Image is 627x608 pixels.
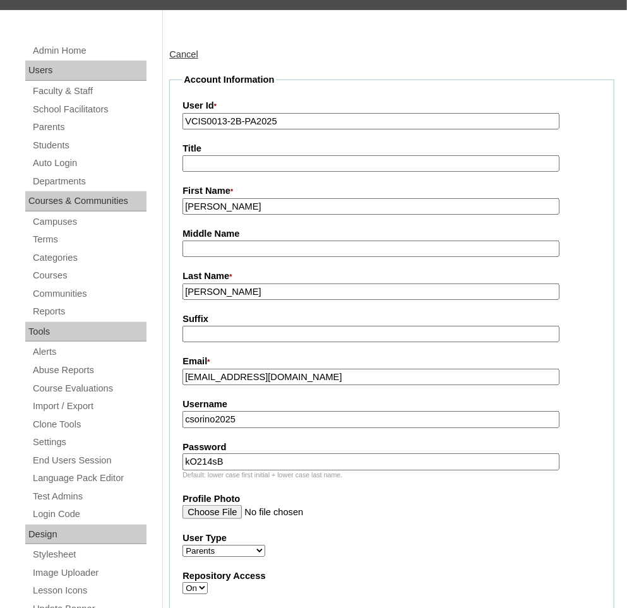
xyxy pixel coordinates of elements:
label: Password [182,441,601,454]
div: Users [25,61,146,81]
a: Communities [32,286,146,302]
label: Repository Access [182,569,601,583]
a: Login Code [32,506,146,522]
label: First Name [182,184,601,198]
label: Profile Photo [182,492,601,506]
a: Parents [32,119,146,135]
div: Courses & Communities [25,191,146,212]
a: Faculty & Staff [32,83,146,99]
a: Reports [32,304,146,319]
a: Cancel [169,49,198,59]
label: Email [182,355,601,369]
a: Campuses [32,214,146,230]
label: Last Name [182,270,601,283]
label: Middle Name [182,227,601,241]
a: School Facilitators [32,102,146,117]
a: Admin Home [32,43,146,59]
a: Stylesheet [32,547,146,563]
a: Import / Export [32,398,146,414]
label: User Type [182,532,601,545]
label: User Id [182,99,601,113]
a: Settings [32,434,146,450]
a: Clone Tools [32,417,146,432]
label: Suffix [182,313,601,326]
a: Terms [32,232,146,247]
a: Alerts [32,344,146,360]
a: Language Pack Editor [32,470,146,486]
a: Categories [32,250,146,266]
a: Test Admins [32,489,146,504]
a: Courses [32,268,146,283]
div: Tools [25,322,146,342]
label: Title [182,142,601,155]
a: Departments [32,174,146,189]
a: End Users Session [32,453,146,468]
legend: Account Information [182,73,275,86]
a: Course Evaluations [32,381,146,396]
a: Abuse Reports [32,362,146,378]
label: Username [182,398,601,411]
div: Design [25,525,146,545]
div: Default: lower case first initial + lower case last name. [182,470,601,480]
a: Auto Login [32,155,146,171]
a: Students [32,138,146,153]
a: Lesson Icons [32,583,146,599]
a: Image Uploader [32,565,146,581]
